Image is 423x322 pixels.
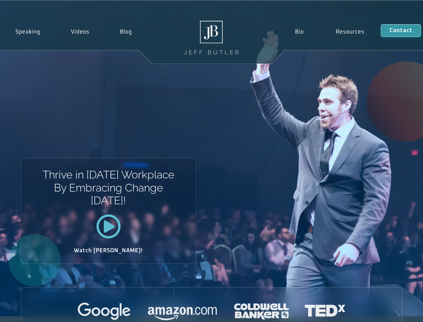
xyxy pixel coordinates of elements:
a: Contact [381,24,421,37]
h2: Watch [PERSON_NAME]! [45,248,172,253]
a: Bio [279,24,320,40]
a: Videos [56,24,105,40]
a: Blog [104,24,147,40]
h1: Thrive in [DATE] Workplace By Embracing Change [DATE]! [42,168,175,207]
span: Contact [390,28,412,33]
nav: Menu [279,24,380,40]
a: Resources [320,24,381,40]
